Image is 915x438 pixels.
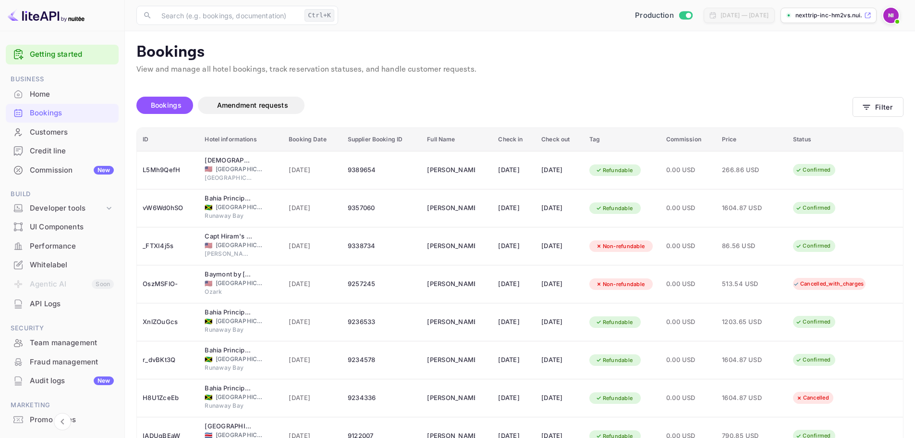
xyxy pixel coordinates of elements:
[136,43,903,62] p: Bookings
[6,161,119,180] div: CommissionNew
[216,393,264,401] span: [GEOGRAPHIC_DATA]
[289,203,336,213] span: [DATE]
[6,334,119,351] a: Team management
[205,166,212,172] span: United States of America
[205,288,253,296] span: Ozark
[205,346,253,355] div: Bahia Principe Luxury Runaway Bay - Adults Only - All Inclusive
[216,165,264,174] span: [GEOGRAPHIC_DATA]
[216,241,264,250] span: [GEOGRAPHIC_DATA]
[666,279,710,289] span: 0.00 USD
[635,10,674,21] span: Production
[589,240,651,252] div: Non-refundable
[498,238,530,254] div: [DATE]
[30,357,114,368] div: Fraud management
[716,128,787,151] th: Price
[787,278,870,290] div: Cancelled_with_charges
[666,355,710,365] span: 0.00 USD
[722,203,770,213] span: 1604.87 USD
[289,279,336,289] span: [DATE]
[137,128,199,151] th: ID
[498,314,530,330] div: [DATE]
[6,142,119,161] div: Credit line
[541,390,577,406] div: [DATE]
[205,232,253,241] div: Capt Hiram's Resort
[205,212,253,220] span: Runaway Bay
[205,156,253,165] div: Zen Living Suites Extended Stay - Jacksonville - Orange Park
[136,97,853,114] div: account-settings tabs
[30,375,114,387] div: Audit logs
[492,128,536,151] th: Check in
[427,314,475,330] div: Akeem Reynolds
[666,393,710,403] span: 0.00 USD
[216,355,264,363] span: [GEOGRAPHIC_DATA]
[720,11,769,20] div: [DATE] — [DATE]
[216,203,264,212] span: [GEOGRAPHIC_DATA]
[541,238,577,254] div: [DATE]
[789,164,837,176] div: Confirmed
[6,218,119,237] div: UI Components
[30,260,114,271] div: Whitelabel
[883,8,899,23] img: NextTrip INC
[6,161,119,179] a: CommissionNew
[789,354,837,366] div: Confirmed
[143,200,193,216] div: vW6Wd0hSO
[342,128,422,151] th: Supplier Booking ID
[143,314,193,330] div: XnlZOuGcs
[6,372,119,390] div: Audit logsNew
[30,146,114,157] div: Credit line
[589,278,651,290] div: Non-refundable
[143,390,193,406] div: H8U1ZceEb
[6,237,119,255] a: Performance
[205,308,253,317] div: Bahia Principe Luxury Runaway Bay - Adults Only - All Inclusive
[498,352,530,368] div: [DATE]
[30,241,114,252] div: Performance
[289,165,336,175] span: [DATE]
[427,238,475,254] div: Lori Rice
[289,241,336,251] span: [DATE]
[348,163,416,178] div: 9389654
[6,256,119,274] a: Whitelabel
[6,85,119,103] a: Home
[427,276,475,292] div: Brittney Atest
[30,203,104,214] div: Developer tools
[6,323,119,334] span: Security
[205,422,253,431] div: Arenal Paraíso Resort & Thermo Mineral Hot Springs
[205,363,253,372] span: Runaway Bay
[136,64,903,75] p: View and manage all hotel bookings, track reservation statuses, and handle customer requests.
[631,10,696,21] div: Switch to Sandbox mode
[94,166,114,175] div: New
[6,123,119,142] div: Customers
[205,250,253,258] span: [PERSON_NAME]
[205,325,253,334] span: Runaway Bay
[205,356,212,363] span: Jamaica
[722,393,770,403] span: 1604.87 USD
[30,89,114,100] div: Home
[289,355,336,365] span: [DATE]
[6,353,119,372] div: Fraud management
[722,355,770,365] span: 1604.87 USD
[205,394,212,400] span: Jamaica
[789,316,837,328] div: Confirmed
[722,317,770,327] span: 1203.65 USD
[666,317,710,327] span: 0.00 USD
[498,276,530,292] div: [DATE]
[789,240,837,252] div: Confirmed
[205,280,212,287] span: United States of America
[589,354,639,366] div: Refundable
[205,318,212,325] span: Jamaica
[217,101,288,109] span: Amendment requests
[6,237,119,256] div: Performance
[6,256,119,275] div: Whitelabel
[289,317,336,327] span: [DATE]
[6,334,119,352] div: Team management
[541,163,577,178] div: [DATE]
[205,384,253,393] div: Bahia Principe Luxury Runaway Bay - Adults Only - All Inclusive
[143,352,193,368] div: r_dvBKt3Q
[30,222,114,233] div: UI Components
[6,45,119,64] div: Getting started
[722,279,770,289] span: 513.54 USD
[498,163,530,178] div: [DATE]
[6,400,119,411] span: Marketing
[722,241,770,251] span: 86.56 USD
[6,104,119,122] a: Bookings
